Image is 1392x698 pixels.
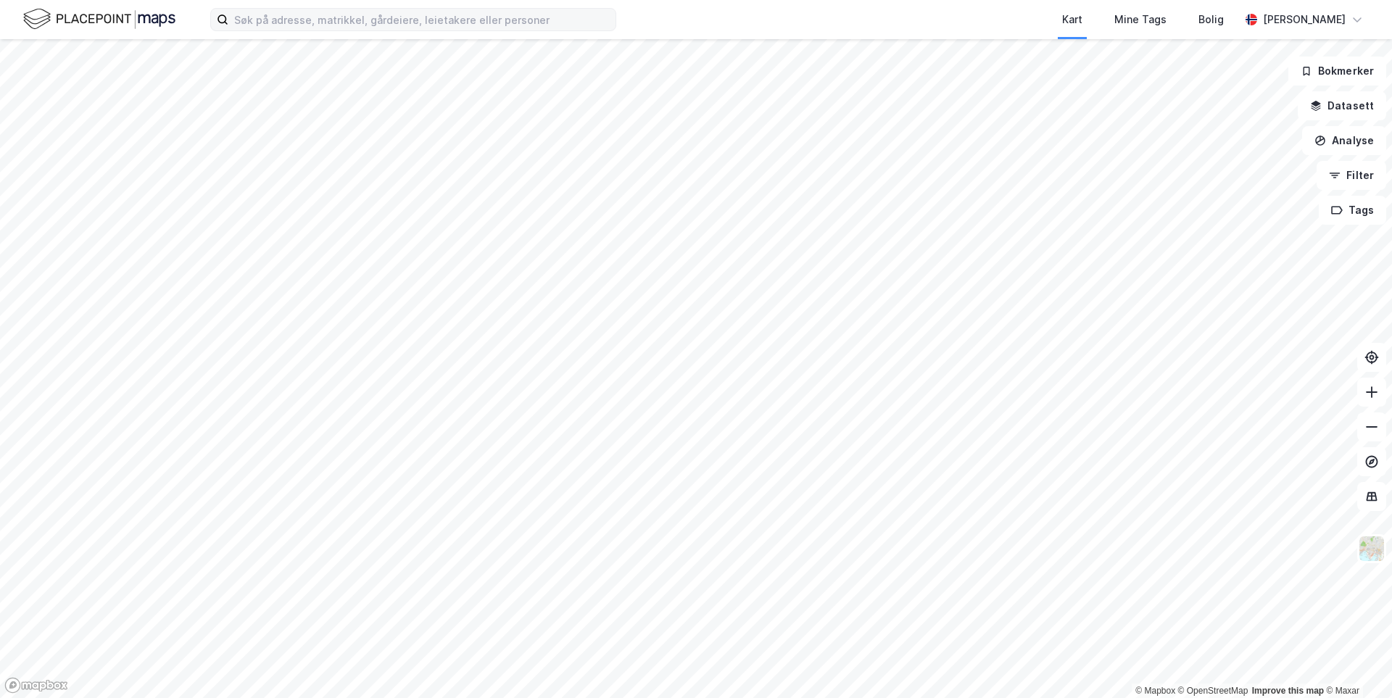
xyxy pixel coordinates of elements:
iframe: Chat Widget [1319,628,1392,698]
div: Kontrollprogram for chat [1319,628,1392,698]
div: Mine Tags [1114,11,1167,28]
button: Datasett [1298,91,1386,120]
img: Z [1358,535,1385,562]
button: Bokmerker [1288,57,1386,86]
div: [PERSON_NAME] [1263,11,1346,28]
div: Bolig [1198,11,1224,28]
button: Analyse [1302,126,1386,155]
button: Filter [1317,161,1386,190]
button: Tags [1319,196,1386,225]
a: Mapbox homepage [4,677,68,694]
img: logo.f888ab2527a4732fd821a326f86c7f29.svg [23,7,175,32]
div: Kart [1062,11,1082,28]
input: Søk på adresse, matrikkel, gårdeiere, leietakere eller personer [228,9,616,30]
a: Mapbox [1135,686,1175,696]
a: Improve this map [1252,686,1324,696]
a: OpenStreetMap [1178,686,1248,696]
